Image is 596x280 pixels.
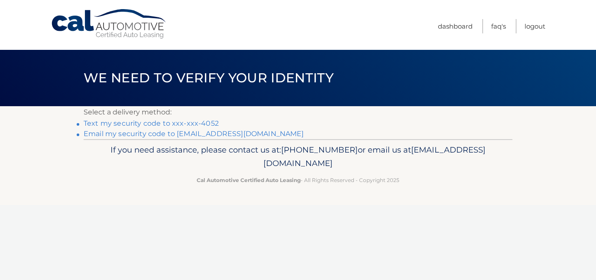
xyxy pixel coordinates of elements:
a: Email my security code to [EMAIL_ADDRESS][DOMAIN_NAME] [84,130,304,138]
a: FAQ's [491,19,506,33]
a: Dashboard [438,19,473,33]
a: Cal Automotive [51,9,168,39]
p: Select a delivery method: [84,106,512,118]
strong: Cal Automotive Certified Auto Leasing [197,177,301,183]
a: Text my security code to xxx-xxx-4052 [84,119,219,127]
p: If you need assistance, please contact us at: or email us at [89,143,507,171]
a: Logout [525,19,545,33]
span: We need to verify your identity [84,70,334,86]
p: - All Rights Reserved - Copyright 2025 [89,176,507,185]
span: [PHONE_NUMBER] [281,145,358,155]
